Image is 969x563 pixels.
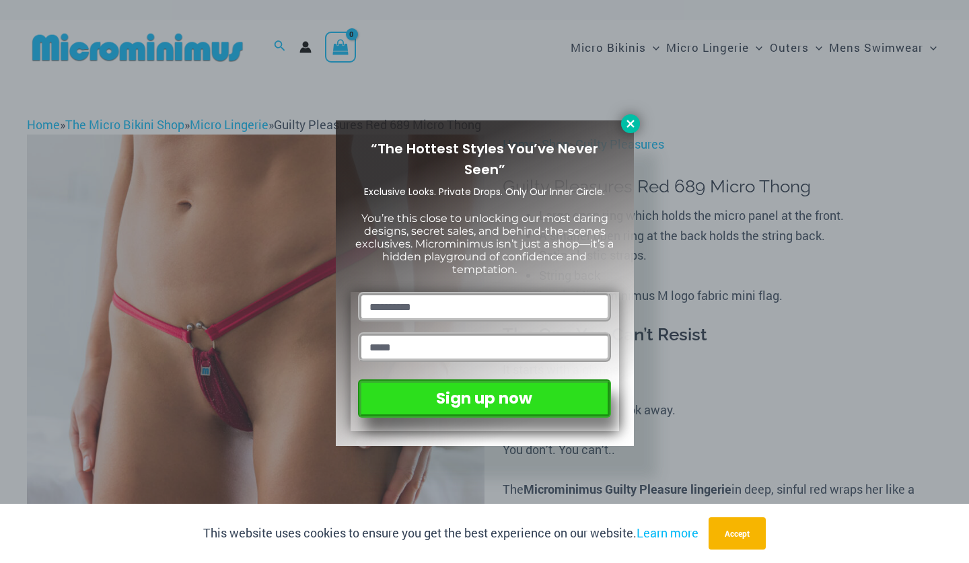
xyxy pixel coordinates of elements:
[364,185,605,198] span: Exclusive Looks. Private Drops. Only Our Inner Circle.
[203,523,698,543] p: This website uses cookies to ensure you get the best experience on our website.
[371,139,598,179] span: “The Hottest Styles You’ve Never Seen”
[637,525,698,541] a: Learn more
[709,517,766,550] button: Accept
[355,212,614,276] span: You’re this close to unlocking our most daring designs, secret sales, and behind-the-scenes exclu...
[621,114,640,133] button: Close
[358,379,610,418] button: Sign up now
